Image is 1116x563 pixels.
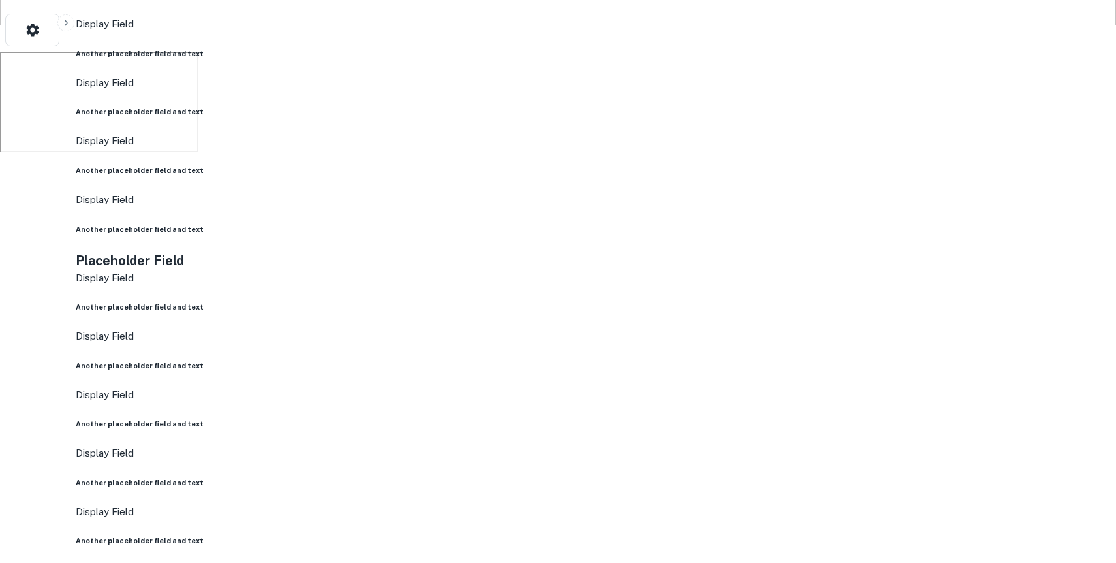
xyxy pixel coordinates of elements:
[76,192,1106,208] p: Display Field
[76,329,1106,344] p: Display Field
[76,251,1106,270] h5: Placeholder Field
[76,133,1106,149] p: Display Field
[76,165,1106,176] h6: Another placeholder field and text
[76,419,1106,429] h6: Another placeholder field and text
[76,270,1106,286] p: Display Field
[76,361,1106,371] h6: Another placeholder field and text
[76,445,1106,461] p: Display Field
[76,106,1106,117] h6: Another placeholder field and text
[76,302,1106,312] h6: Another placeholder field and text
[76,75,1106,91] p: Display Field
[76,16,1106,32] p: Display Field
[76,536,1106,546] h6: Another placeholder field and text
[76,224,1106,234] h6: Another placeholder field and text
[76,477,1106,488] h6: Another placeholder field and text
[76,48,1106,59] h6: Another placeholder field and text
[1051,458,1116,521] iframe: Chat Widget
[76,387,1106,403] p: Display Field
[76,504,1106,520] p: Display Field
